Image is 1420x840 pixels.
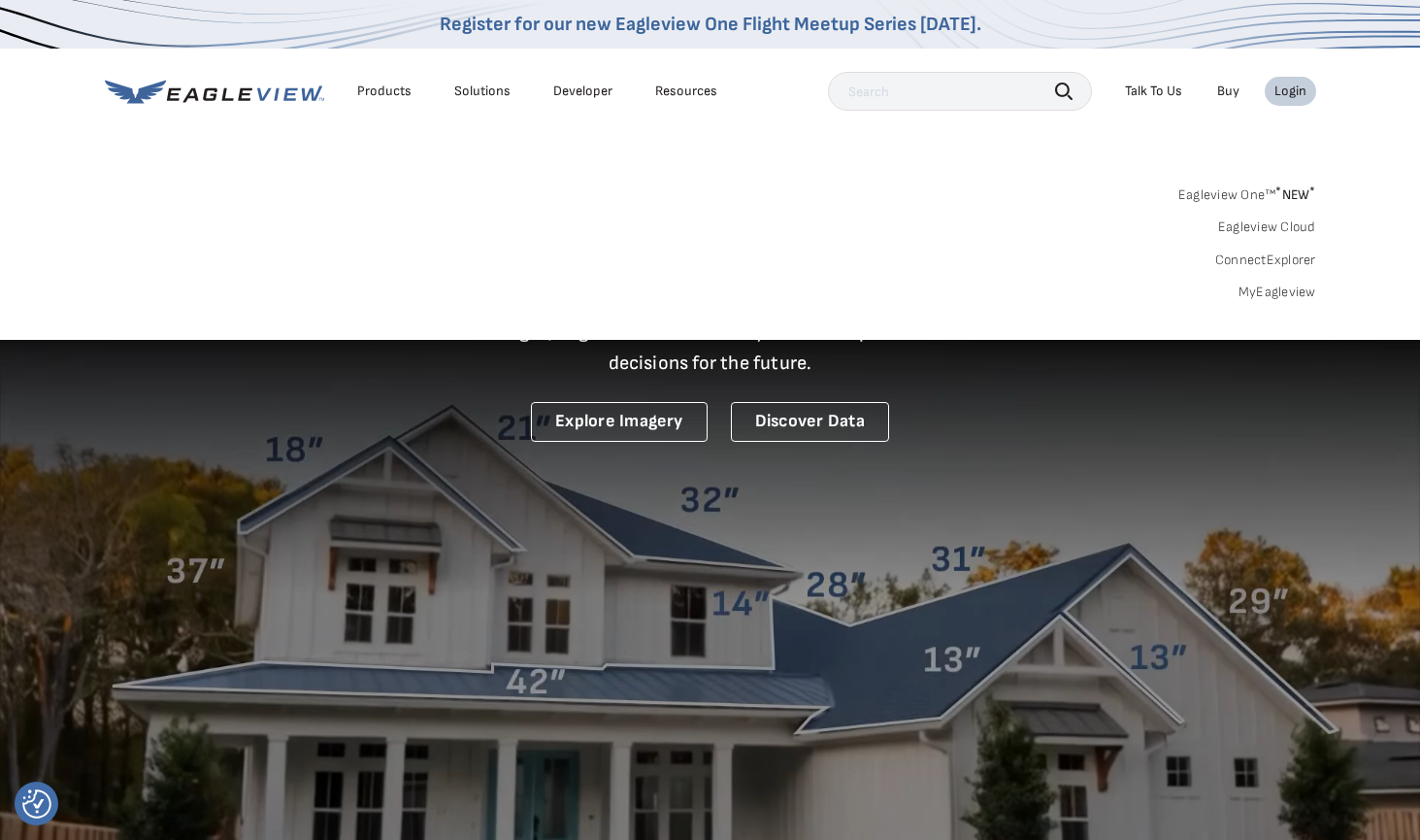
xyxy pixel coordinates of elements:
span: NEW [1275,186,1315,203]
a: Developer [553,83,612,100]
button: Consent Preferences [22,790,51,819]
a: Eagleview Cloud [1218,218,1316,236]
div: Products [357,83,412,100]
a: MyEagleview [1238,284,1316,301]
img: Revisit consent button [22,790,51,819]
a: Register for our new Eagleview One Flight Meetup Series [DATE]. [440,13,981,36]
div: Login [1274,83,1306,100]
div: Resources [655,83,717,100]
a: ConnectExplorer [1215,252,1316,269]
a: Discover Data [731,402,889,442]
input: Search [828,72,1092,111]
div: Solutions [454,83,511,100]
a: Explore Imagery [531,402,708,442]
div: Talk To Us [1125,83,1182,100]
a: Buy [1217,83,1239,100]
a: Eagleview One™*NEW* [1178,181,1316,203]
